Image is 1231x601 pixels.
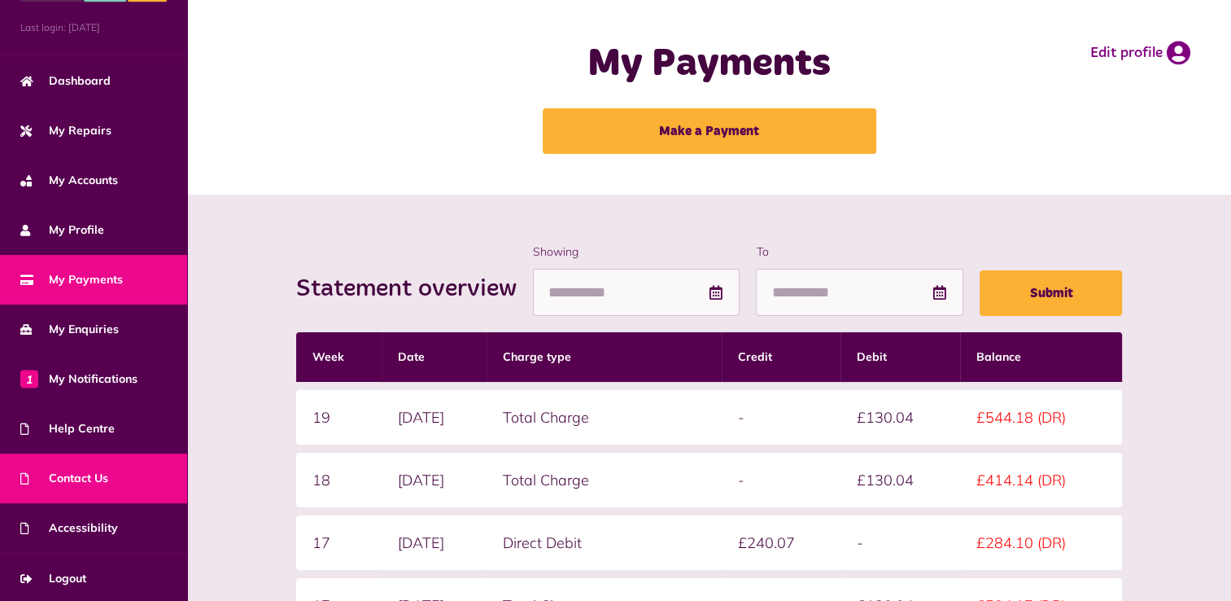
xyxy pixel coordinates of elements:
[20,222,104,239] span: My Profile
[20,470,108,487] span: Contact Us
[20,370,38,388] span: 1
[382,453,487,507] td: [DATE]
[20,122,111,139] span: My Repairs
[960,390,1123,445] td: £544.18 (DR)
[20,321,119,338] span: My Enquiries
[487,332,722,382] th: Charge type
[840,453,959,507] td: £130.04
[382,515,487,570] td: [DATE]
[296,274,533,304] h2: Statement overview
[296,332,382,382] th: Week
[722,332,840,382] th: Credit
[543,108,876,154] a: Make a Payment
[722,390,840,445] td: -
[1090,41,1190,65] a: Edit profile
[382,332,487,382] th: Date
[840,390,959,445] td: £130.04
[20,72,111,90] span: Dashboard
[722,515,840,570] td: £240.07
[20,570,86,587] span: Logout
[960,332,1123,382] th: Balance
[20,371,138,388] span: My Notifications
[722,453,840,507] td: -
[20,20,167,35] span: Last login: [DATE]
[20,271,123,288] span: My Payments
[533,243,740,261] label: Showing
[487,453,722,507] td: Total Charge
[296,453,382,507] td: 18
[960,515,1123,570] td: £284.10 (DR)
[960,453,1123,507] td: £414.14 (DR)
[840,332,959,382] th: Debit
[296,515,382,570] td: 17
[465,41,954,88] h1: My Payments
[20,172,118,189] span: My Accounts
[20,420,115,437] span: Help Centre
[980,270,1122,316] button: Submit
[487,390,722,445] td: Total Charge
[756,243,963,261] label: To
[20,520,118,537] span: Accessibility
[296,390,382,445] td: 19
[840,515,959,570] td: -
[382,390,487,445] td: [DATE]
[487,515,722,570] td: Direct Debit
